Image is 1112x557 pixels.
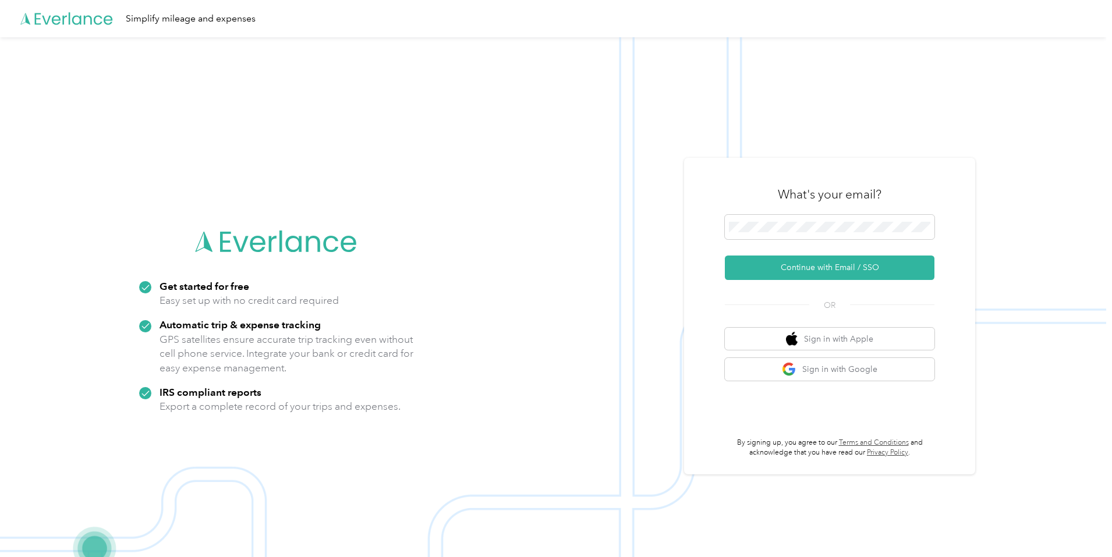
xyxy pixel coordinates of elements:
strong: IRS compliant reports [160,386,261,398]
p: Easy set up with no credit card required [160,293,339,308]
p: By signing up, you agree to our and acknowledge that you have read our . [725,438,934,458]
span: OR [809,299,850,311]
h3: What's your email? [778,186,881,203]
a: Privacy Policy [867,448,908,457]
button: google logoSign in with Google [725,358,934,381]
strong: Automatic trip & expense tracking [160,318,321,331]
p: Export a complete record of your trips and expenses. [160,399,401,414]
button: apple logoSign in with Apple [725,328,934,350]
iframe: Everlance-gr Chat Button Frame [1047,492,1112,557]
div: Simplify mileage and expenses [126,12,256,26]
strong: Get started for free [160,280,249,292]
img: google logo [782,362,796,377]
button: Continue with Email / SSO [725,256,934,280]
img: apple logo [786,332,798,346]
a: Terms and Conditions [839,438,909,447]
p: GPS satellites ensure accurate trip tracking even without cell phone service. Integrate your bank... [160,332,414,375]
